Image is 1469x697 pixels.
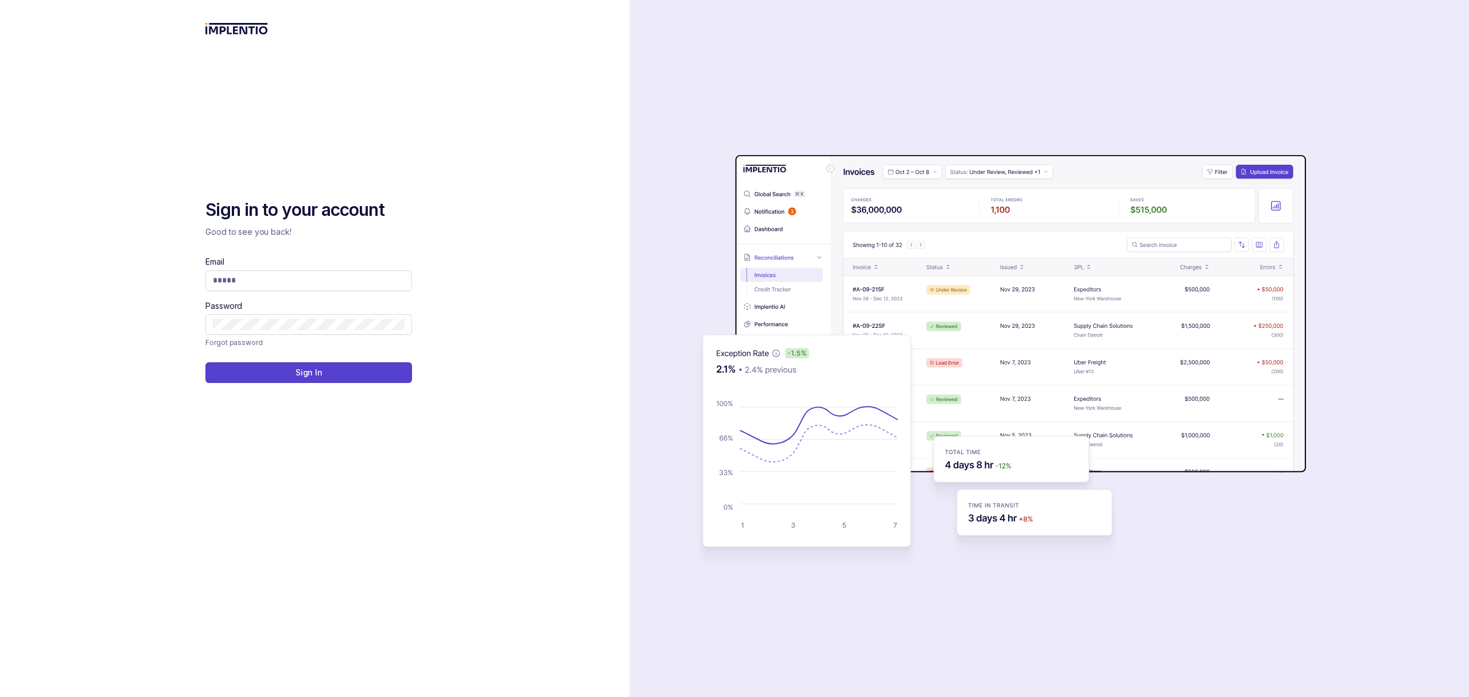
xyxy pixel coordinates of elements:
[205,23,268,34] img: logo
[205,337,262,348] p: Forgot password
[205,300,242,312] label: Password
[296,367,322,378] p: Sign In
[205,226,412,238] p: Good to see you back!
[205,256,224,268] label: Email
[205,362,412,383] button: Sign In
[662,119,1310,578] img: signin-background.svg
[205,337,262,348] a: Link Forgot password
[205,199,412,222] h2: Sign in to your account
